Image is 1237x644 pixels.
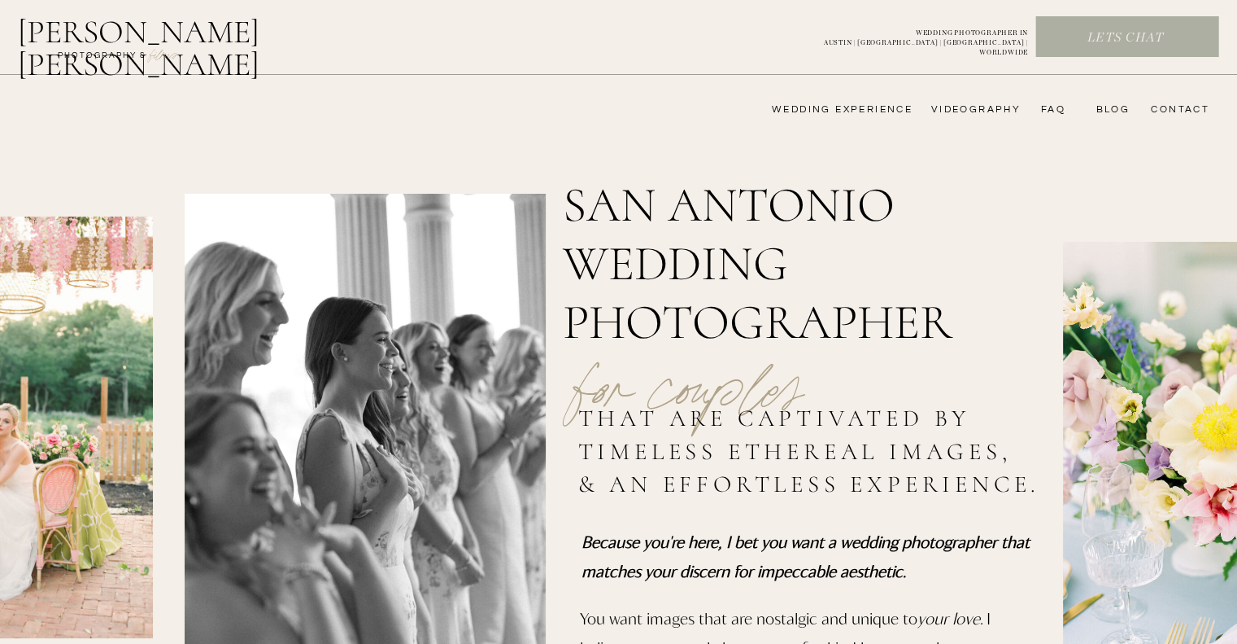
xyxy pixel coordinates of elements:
[926,103,1021,116] a: videography
[581,532,1030,580] i: Because you're here, I bet you want a wedding photographer that matches your discern for impeccab...
[1090,103,1130,116] a: bLog
[18,15,344,55] a: [PERSON_NAME] [PERSON_NAME]
[578,402,1048,506] h2: that are captivated by timeless ethereal images, & an effortless experience.
[1036,29,1215,47] a: Lets chat
[749,103,913,116] a: wedding experience
[917,608,980,628] i: your love
[797,28,1028,46] p: WEDDING PHOTOGRAPHER IN AUSTIN | [GEOGRAPHIC_DATA] | [GEOGRAPHIC_DATA] | WORLDWIDE
[563,176,1162,342] h1: San Antonio wedding Photographer
[797,28,1028,46] a: WEDDING PHOTOGRAPHER INAUSTIN | [GEOGRAPHIC_DATA] | [GEOGRAPHIC_DATA] | WORLDWIDE
[49,50,155,69] a: photography &
[133,44,194,64] a: FILMs
[1146,103,1209,116] a: CONTACT
[534,309,843,413] p: for couples
[1033,103,1065,116] a: FAQ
